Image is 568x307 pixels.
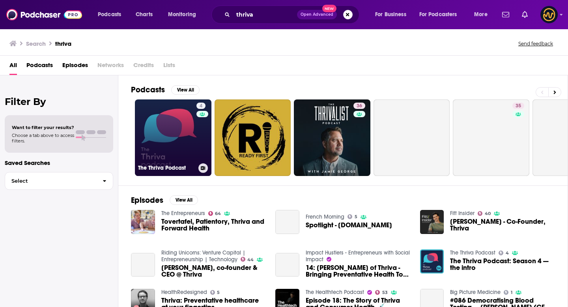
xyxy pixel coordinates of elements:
img: The Thriva Podcast: Season 4 — the intro [420,249,444,273]
p: Saved Searches [5,159,113,167]
a: Impact Hustlers - Entrepreneurs with Social Impact [306,249,410,263]
span: Select [5,178,96,183]
a: All [9,59,17,75]
a: Hamish Grierson, co-founder & CEO @ Thriva [161,264,266,278]
h2: Episodes [131,195,163,205]
span: Open Advanced [301,13,333,17]
a: 4 [196,103,206,109]
span: For Podcasters [419,9,457,20]
a: Show notifications dropdown [499,8,512,21]
span: 36 [357,102,362,110]
span: Charts [136,9,153,20]
span: For Business [375,9,406,20]
button: open menu [414,8,469,21]
a: Hamish Grierson - Co-Founder, Thriva [450,218,555,232]
span: 40 [485,212,491,215]
span: Tovertafel, Patientory, Thriva and Forward Health [161,218,266,232]
h3: Search [26,40,46,47]
a: The Healthtech Podcast [306,289,364,296]
a: 5 [348,214,357,219]
button: Show profile menu [540,6,558,23]
a: 4The Thriva Podcast [135,99,211,176]
span: Monitoring [168,9,196,20]
a: 1 [504,290,512,295]
img: Hamish Grierson - Co-Founder, Thriva [420,210,444,234]
h3: The Thriva Podcast [138,165,195,171]
a: Spotlight - Thriva.co [306,222,392,228]
span: Networks [97,59,124,75]
span: 1 [511,291,512,294]
a: Episodes [62,59,88,75]
button: open menu [370,8,416,21]
button: View All [170,195,198,205]
a: 4 [499,251,509,255]
a: Spotlight - Thriva.co [275,210,299,234]
a: Big Picture Medicine [450,289,501,296]
input: Search podcasts, credits, & more... [233,8,297,21]
h2: Podcasts [131,85,165,95]
span: 5 [355,215,357,219]
span: 4 [506,251,509,255]
span: Want to filter your results? [12,125,74,130]
span: New [322,5,336,12]
a: 36 [294,99,370,176]
a: The Thriva Podcast: Season 4 — the intro [450,258,555,271]
span: 53 [382,291,388,294]
span: 14: [PERSON_NAME] of Thriva - Bringing Preventative Health To The Home [306,264,411,278]
span: Choose a tab above to access filters. [12,133,74,144]
button: open menu [92,8,131,21]
span: 35 [516,102,521,110]
a: Riding Unicorns: Venture Capital | Entrepreneurship | Technology [161,249,245,263]
a: PodcastsView All [131,85,200,95]
a: 40 [478,211,491,216]
a: 44 [241,257,254,262]
img: Tovertafel, Patientory, Thriva and Forward Health [131,210,155,234]
img: User Profile [540,6,558,23]
span: 4 [200,102,202,110]
button: Open AdvancedNew [297,10,337,19]
span: Spotlight - [DOMAIN_NAME] [306,222,392,228]
a: French Morning [306,213,344,220]
button: Select [5,172,113,190]
a: 5 [210,290,220,295]
a: The Thriva Podcast [450,249,495,256]
button: View All [171,85,200,95]
span: 64 [215,212,221,215]
button: open menu [163,8,206,21]
a: 14: Hamish Grierson of Thriva - Bringing Preventative Health To The Home [275,253,299,277]
span: Lists [163,59,175,75]
span: Credits [133,59,154,75]
a: 36 [353,103,365,109]
button: Send feedback [516,40,555,47]
span: Podcasts [98,9,121,20]
h3: thriva [55,40,71,47]
h2: Filter By [5,96,113,107]
span: Logged in as LowerStreet [540,6,558,23]
div: Search podcasts, credits, & more... [219,6,367,24]
a: Fitt Insider [450,210,475,217]
a: Charts [131,8,157,21]
span: 5 [217,291,220,294]
a: 53 [375,290,388,295]
a: Show notifications dropdown [519,8,531,21]
button: open menu [469,8,497,21]
a: HealthRedesigned [161,289,207,296]
a: 35 [512,103,524,109]
span: 44 [247,258,254,262]
span: [PERSON_NAME] - Co-Founder, Thriva [450,218,555,232]
a: EpisodesView All [131,195,198,205]
a: Hamish Grierson, co-founder & CEO @ Thriva [131,253,155,277]
a: Podcasts [26,59,53,75]
span: More [474,9,488,20]
a: The Entrepreneurs [161,210,205,217]
a: 64 [208,211,221,216]
img: Podchaser - Follow, Share and Rate Podcasts [6,7,82,22]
